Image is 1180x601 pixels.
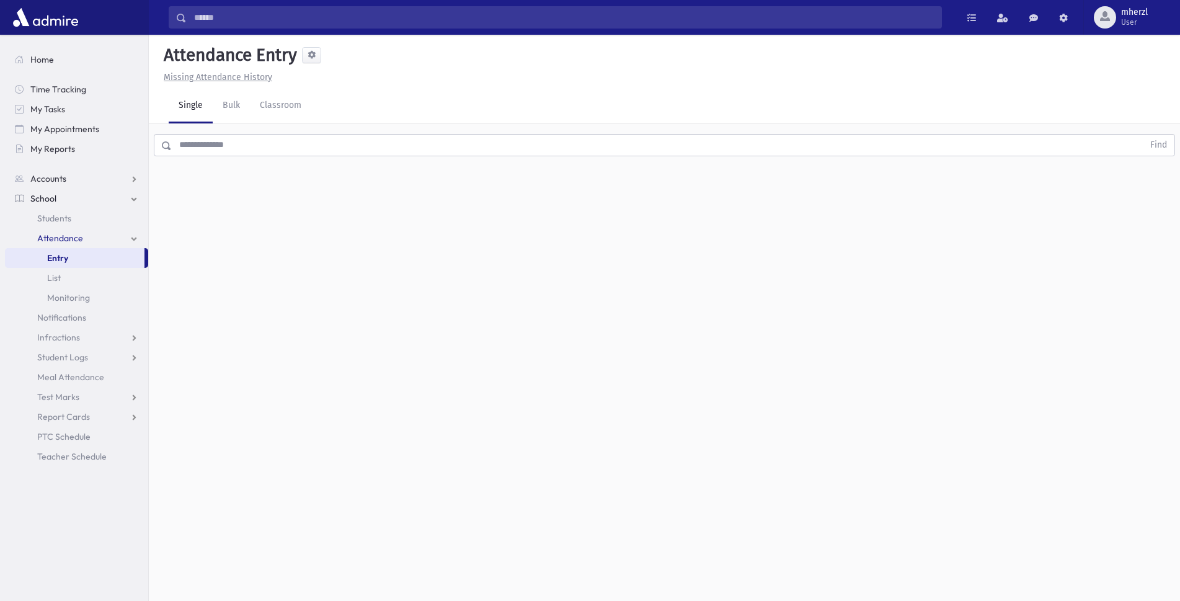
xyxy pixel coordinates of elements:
span: School [30,193,56,204]
a: List [5,268,148,288]
a: My Tasks [5,99,148,119]
a: Home [5,50,148,69]
a: Missing Attendance History [159,72,272,82]
span: List [47,272,61,283]
span: Notifications [37,312,86,323]
span: Meal Attendance [37,372,104,383]
span: Time Tracking [30,84,86,95]
a: Classroom [250,89,311,123]
a: Students [5,208,148,228]
a: My Reports [5,139,148,159]
span: My Appointments [30,123,99,135]
span: PTC Schedule [37,431,91,442]
span: mherzl [1121,7,1148,17]
button: Find [1143,135,1174,156]
a: Entry [5,248,144,268]
a: Monitoring [5,288,148,308]
a: Infractions [5,327,148,347]
a: Teacher Schedule [5,447,148,466]
a: My Appointments [5,119,148,139]
a: Notifications [5,308,148,327]
span: My Reports [30,143,75,154]
a: Test Marks [5,387,148,407]
input: Search [187,6,941,29]
span: Teacher Schedule [37,451,107,462]
span: Home [30,54,54,65]
a: School [5,189,148,208]
span: Test Marks [37,391,79,403]
a: Bulk [213,89,250,123]
span: Entry [47,252,68,264]
span: My Tasks [30,104,65,115]
a: Report Cards [5,407,148,427]
span: Infractions [37,332,80,343]
h5: Attendance Entry [159,45,297,66]
span: User [1121,17,1148,27]
span: Student Logs [37,352,88,363]
span: Report Cards [37,411,90,422]
a: Attendance [5,228,148,248]
a: Student Logs [5,347,148,367]
u: Missing Attendance History [164,72,272,82]
a: Single [169,89,213,123]
a: Meal Attendance [5,367,148,387]
a: Time Tracking [5,79,148,99]
span: Monitoring [47,292,90,303]
img: AdmirePro [10,5,81,30]
a: Accounts [5,169,148,189]
span: Students [37,213,71,224]
a: PTC Schedule [5,427,148,447]
span: Accounts [30,173,66,184]
span: Attendance [37,233,83,244]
